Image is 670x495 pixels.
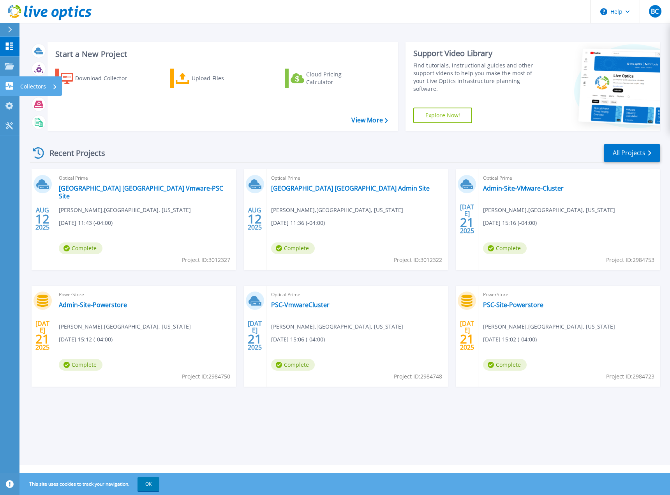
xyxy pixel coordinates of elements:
span: [PERSON_NAME] , [GEOGRAPHIC_DATA], [US_STATE] [271,322,403,331]
a: Cloud Pricing Calculator [285,69,372,88]
span: Optical Prime [59,174,231,182]
span: [DATE] 15:02 (-04:00) [483,335,537,344]
a: Upload Files [170,69,257,88]
span: PowerStore [483,290,656,299]
div: AUG 2025 [247,205,262,233]
a: Download Collector [55,69,142,88]
span: Complete [271,242,315,254]
a: [GEOGRAPHIC_DATA] [GEOGRAPHIC_DATA] Vmware-PSC Site [59,184,231,200]
span: This site uses cookies to track your navigation. [21,477,159,491]
span: [DATE] 15:12 (-04:00) [59,335,113,344]
span: Project ID: 3012322 [394,256,442,264]
span: Complete [483,359,527,371]
span: Project ID: 2984723 [606,372,654,381]
div: [DATE] 2025 [247,321,262,350]
div: AUG 2025 [35,205,50,233]
h3: Start a New Project [55,50,388,58]
div: Support Video Library [413,48,542,58]
div: Recent Projects [30,143,116,163]
a: All Projects [604,144,660,162]
span: 21 [35,336,49,342]
div: Download Collector [75,71,138,86]
span: [PERSON_NAME] , [GEOGRAPHIC_DATA], [US_STATE] [271,206,403,214]
div: [DATE] 2025 [35,321,50,350]
span: 12 [35,216,49,222]
span: Project ID: 2984750 [182,372,230,381]
span: 12 [248,216,262,222]
a: Explore Now! [413,108,473,123]
a: Admin-Site-VMware-Cluster [483,184,564,192]
span: [DATE] 11:43 (-04:00) [59,219,113,227]
span: BC [651,8,659,14]
div: Cloud Pricing Calculator [306,71,368,86]
span: Optical Prime [483,174,656,182]
a: Admin-Site-Powerstore [59,301,127,309]
a: [GEOGRAPHIC_DATA] [GEOGRAPHIC_DATA] Admin Site [271,184,430,192]
span: 21 [248,336,262,342]
span: Project ID: 2984748 [394,372,442,381]
button: OK [138,477,159,491]
span: [PERSON_NAME] , [GEOGRAPHIC_DATA], [US_STATE] [483,322,615,331]
span: 21 [460,219,474,226]
span: Optical Prime [271,174,444,182]
span: [PERSON_NAME] , [GEOGRAPHIC_DATA], [US_STATE] [59,206,191,214]
span: [PERSON_NAME] , [GEOGRAPHIC_DATA], [US_STATE] [483,206,615,214]
span: [DATE] 11:36 (-04:00) [271,219,325,227]
a: PSC-VmwareCluster [271,301,330,309]
span: [PERSON_NAME] , [GEOGRAPHIC_DATA], [US_STATE] [59,322,191,331]
a: PSC-Site-Powerstore [483,301,543,309]
span: Optical Prime [271,290,444,299]
p: Collectors [20,76,46,97]
div: [DATE] 2025 [460,321,474,350]
span: Complete [483,242,527,254]
span: Complete [59,242,102,254]
span: [DATE] 15:16 (-04:00) [483,219,537,227]
span: Complete [271,359,315,371]
span: 21 [460,336,474,342]
span: Complete [59,359,102,371]
div: Upload Files [192,71,254,86]
div: [DATE] 2025 [460,205,474,233]
div: Find tutorials, instructional guides and other support videos to help you make the most of your L... [413,62,542,93]
span: Project ID: 3012327 [182,256,230,264]
span: PowerStore [59,290,231,299]
a: View More [351,117,388,124]
span: [DATE] 15:06 (-04:00) [271,335,325,344]
span: Project ID: 2984753 [606,256,654,264]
